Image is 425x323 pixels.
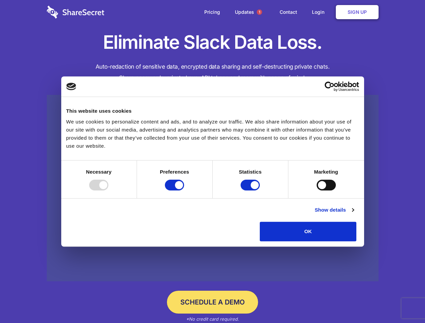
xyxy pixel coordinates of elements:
button: OK [260,222,356,241]
img: logo-wordmark-white-trans-d4663122ce5f474addd5e946df7df03e33cb6a1c49d2221995e7729f52c070b2.svg [47,6,104,19]
h4: Auto-redaction of sensitive data, encrypted data sharing and self-destructing private chats. Shar... [47,61,379,83]
a: Wistia video thumbnail [47,95,379,282]
span: 1 [257,9,262,15]
em: *No credit card required. [186,316,239,322]
a: Pricing [198,2,227,23]
a: Sign Up [336,5,379,19]
div: We use cookies to personalize content and ads, and to analyze our traffic. We also share informat... [66,118,359,150]
a: Login [305,2,334,23]
a: Schedule a Demo [167,291,258,314]
strong: Preferences [160,169,189,175]
a: Show details [315,206,354,214]
div: This website uses cookies [66,107,359,115]
strong: Necessary [86,169,112,175]
strong: Marketing [314,169,338,175]
img: logo [66,83,76,90]
a: Usercentrics Cookiebot - opens in a new window [300,81,359,92]
a: Contact [273,2,304,23]
strong: Statistics [239,169,262,175]
h1: Eliminate Slack Data Loss. [47,30,379,55]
